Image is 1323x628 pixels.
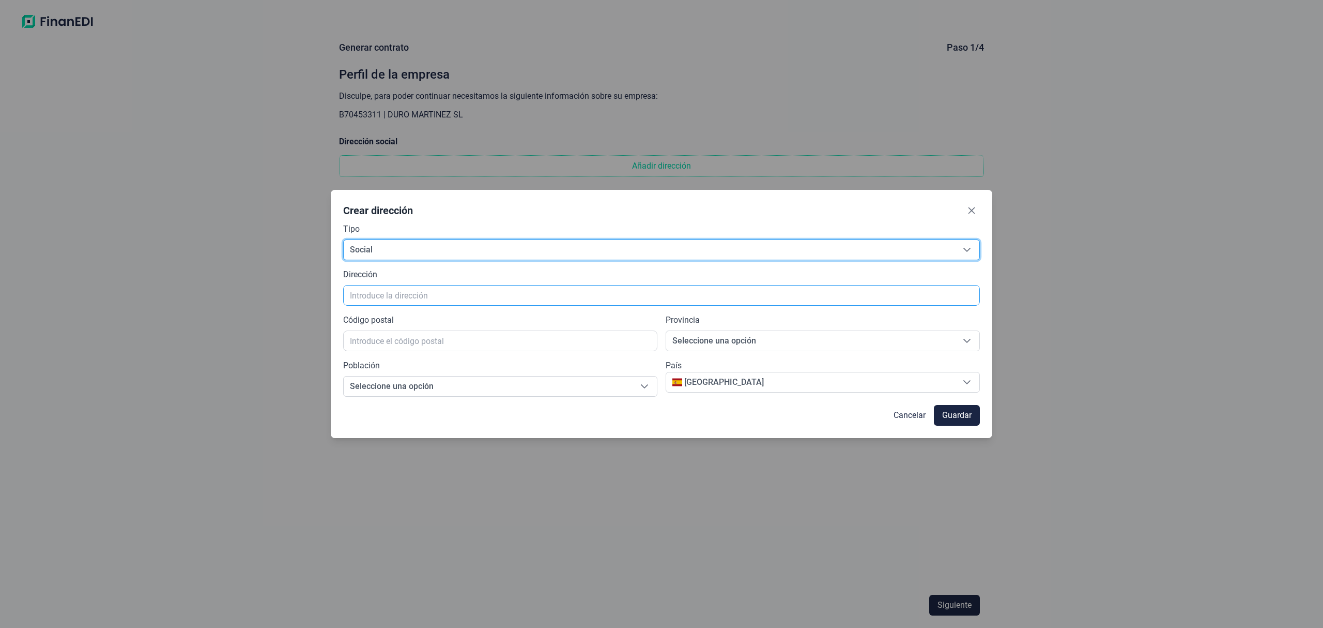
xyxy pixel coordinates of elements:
span: Cancelar [894,409,926,422]
button: Cancelar [885,405,934,426]
input: Introduce el código postal [343,331,657,351]
label: Población [343,360,380,372]
div: Seleccione una opción [955,331,979,351]
label: Dirección [343,268,377,281]
label: Provincia [666,314,700,326]
div: Seleccione un país [955,372,979,392]
span: Social [344,240,955,260]
label: País [666,360,682,372]
img: ES [672,377,682,387]
button: Guardar [934,405,980,426]
div: [GEOGRAPHIC_DATA] [684,376,764,388]
div: Crear dirección [343,203,413,218]
label: Tipo [343,223,360,235]
div: Seleccione una opción [955,240,979,260]
button: Close [963,202,980,219]
span: Seleccione una opción [344,377,632,396]
span: Guardar [942,409,972,422]
span: Seleccione una opción [666,331,955,351]
label: Código postal [343,314,394,326]
div: Seleccione una opción [632,377,657,396]
input: Introduce la dirección [343,285,980,306]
